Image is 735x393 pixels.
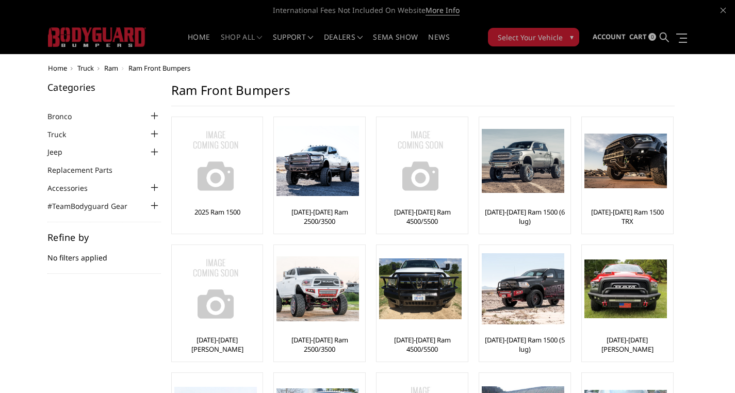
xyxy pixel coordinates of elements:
[482,335,568,354] a: [DATE]-[DATE] Ram 1500 (5 lug)
[104,63,118,73] a: Ram
[593,23,626,51] a: Account
[47,183,101,193] a: Accessories
[276,207,363,226] a: [DATE]-[DATE] Ram 2500/3500
[128,63,190,73] span: Ram Front Bumpers
[629,23,656,51] a: Cart 0
[584,207,671,226] a: [DATE]-[DATE] Ram 1500 TRX
[48,63,67,73] a: Home
[324,34,363,54] a: Dealers
[584,335,671,354] a: [DATE]-[DATE] [PERSON_NAME]
[47,111,85,122] a: Bronco
[648,33,656,41] span: 0
[373,34,418,54] a: SEMA Show
[47,83,161,92] h5: Categories
[428,34,449,54] a: News
[426,5,460,15] a: More Info
[379,335,465,354] a: [DATE]-[DATE] Ram 4500/5500
[174,248,257,330] img: No Image
[48,27,146,46] img: BODYGUARD BUMPERS
[174,120,260,202] a: No Image
[488,28,579,46] button: Select Your Vehicle
[570,31,574,42] span: ▾
[276,335,363,354] a: [DATE]-[DATE] Ram 2500/3500
[593,32,626,41] span: Account
[174,120,257,202] img: No Image
[379,120,465,202] a: No Image
[47,146,75,157] a: Jeep
[629,32,647,41] span: Cart
[47,233,161,242] h5: Refine by
[273,34,314,54] a: Support
[498,32,563,43] span: Select Your Vehicle
[47,233,161,274] div: No filters applied
[47,201,140,211] a: #TeamBodyguard Gear
[379,207,465,226] a: [DATE]-[DATE] Ram 4500/5500
[482,207,568,226] a: [DATE]-[DATE] Ram 1500 (6 lug)
[171,83,675,106] h1: Ram Front Bumpers
[194,207,240,217] a: 2025 Ram 1500
[221,34,263,54] a: shop all
[77,63,94,73] a: Truck
[47,129,79,140] a: Truck
[47,165,125,175] a: Replacement Parts
[174,335,260,354] a: [DATE]-[DATE] [PERSON_NAME]
[188,34,210,54] a: Home
[174,248,260,330] a: No Image
[379,120,462,202] img: No Image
